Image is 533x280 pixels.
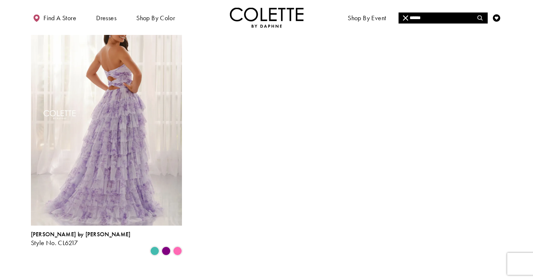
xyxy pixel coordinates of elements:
a: Toggle search [475,7,486,28]
span: [PERSON_NAME] by [PERSON_NAME] [31,230,131,238]
button: Submit Search [473,12,487,24]
i: Pink [173,247,182,255]
a: Check Wishlist [491,7,502,28]
i: Turquoise [150,247,159,255]
span: Style No. CL6217 [31,238,78,247]
button: Close Search [399,12,413,24]
a: Visit Colette by Daphne Style No. CL6217 Page [31,7,182,226]
div: Product List [31,7,502,255]
div: Search form [399,12,488,24]
a: Meet the designer [404,7,459,28]
span: Find a store [43,14,76,22]
span: Shop by color [134,7,177,28]
i: Purple [162,247,171,255]
span: Shop By Event [348,14,386,22]
span: Shop By Event [346,7,388,28]
span: Dresses [94,7,118,28]
a: Find a store [31,7,78,28]
div: Colette by Daphne Style No. CL6217 [31,231,131,247]
a: Visit Home Page [230,7,304,28]
span: Dresses [96,14,116,22]
span: Shop by color [136,14,175,22]
img: Colette by Daphne [230,7,304,28]
input: Search [399,12,487,24]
